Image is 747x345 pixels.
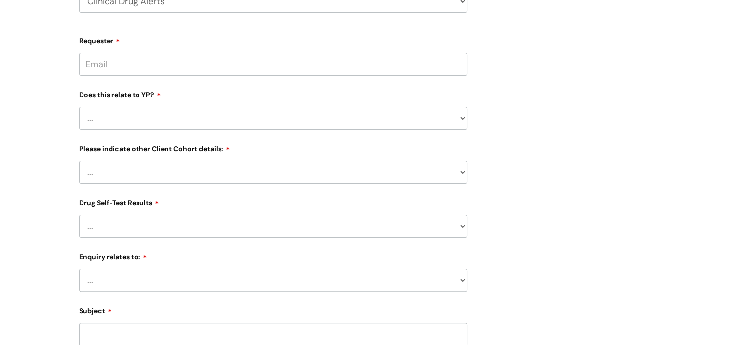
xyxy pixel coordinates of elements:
[79,195,467,207] label: Drug Self-Test Results
[79,303,467,315] label: Subject
[79,141,467,153] label: Please indicate other Client Cohort details:
[79,249,467,261] label: Enquiry relates to:
[79,53,467,76] input: Email
[79,33,467,45] label: Requester
[79,87,467,99] label: Does this relate to YP?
